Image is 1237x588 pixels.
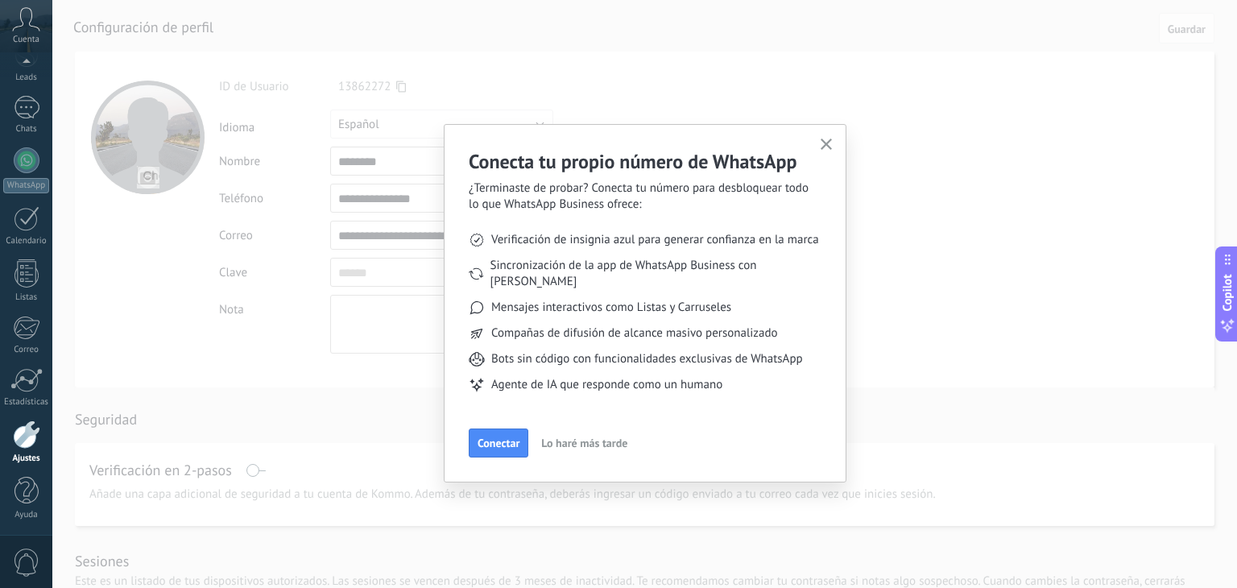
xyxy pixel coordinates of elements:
[3,236,50,246] div: Calendario
[469,180,821,213] span: ¿Terminaste de probar? Conecta tu número para desbloquear todo lo que WhatsApp Business ofrece:
[469,149,821,174] h2: Conecta tu propio número de WhatsApp
[534,431,635,455] button: Lo haré más tarde
[3,72,50,83] div: Leads
[3,453,50,464] div: Ajustes
[13,35,39,45] span: Cuenta
[3,178,49,193] div: WhatsApp
[3,510,50,520] div: Ayuda
[1219,275,1235,312] span: Copilot
[541,437,627,449] span: Lo haré más tarde
[3,124,50,135] div: Chats
[490,258,821,290] span: Sincronización de la app de WhatsApp Business con [PERSON_NAME]
[491,232,819,248] span: Verificación de insignia azul para generar confianza en la marca
[3,397,50,408] div: Estadísticas
[491,300,731,316] span: Mensajes interactivos como Listas y Carruseles
[3,292,50,303] div: Listas
[491,351,803,367] span: Bots sin código con funcionalidades exclusivas de WhatsApp
[469,429,528,458] button: Conectar
[491,325,778,342] span: Compañas de difusión de alcance masivo personalizado
[491,377,722,393] span: Agente de IA que responde como un humano
[478,437,519,449] span: Conectar
[3,345,50,355] div: Correo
